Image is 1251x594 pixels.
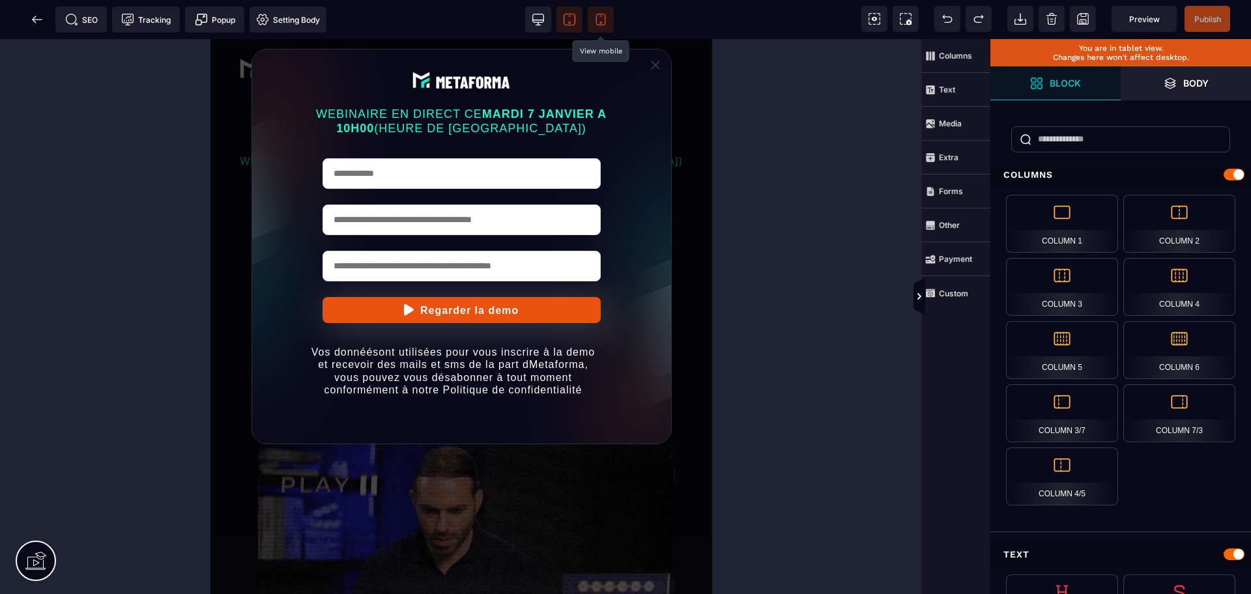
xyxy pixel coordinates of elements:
[1194,14,1221,24] span: Publish
[922,141,990,175] span: Extra
[1183,78,1209,88] strong: Body
[990,66,1121,100] span: Open Blocks
[256,13,320,26] span: Setting Body
[1006,258,1118,316] div: Column 3
[1129,14,1160,24] span: Preview
[1121,66,1251,100] span: Open Layers
[1006,195,1118,253] div: Column 1
[997,44,1244,53] p: You are in tablet view.
[939,119,962,128] strong: Media
[939,85,955,94] strong: Text
[435,16,455,36] a: Close
[922,242,990,276] span: Payment
[922,73,990,107] span: Text
[922,107,990,141] span: Media
[861,6,887,32] span: View components
[195,13,235,26] span: Popup
[893,6,919,32] span: Screenshot
[939,254,972,264] strong: Payment
[1112,6,1177,32] span: Preview
[939,186,963,196] strong: Forms
[966,6,992,32] span: Redo
[250,7,326,33] span: Favicon
[1070,6,1096,32] span: Save
[1123,195,1235,253] div: Column 2
[1039,6,1065,32] span: Clear
[939,152,958,162] strong: Extra
[1123,384,1235,442] div: Column 7/3
[997,53,1244,62] p: Changes here won't affect desktop.
[922,39,990,73] span: Columns
[588,7,614,33] span: View mobile
[1007,6,1033,32] span: Open Import Webpage
[126,68,400,96] b: MARDI 7 JANVIER A 10H00
[1123,321,1235,379] div: Column 6
[939,51,972,61] strong: Columns
[65,13,98,26] span: SEO
[990,163,1251,187] div: Columns
[939,289,968,298] strong: Custom
[990,543,1251,567] div: Text
[922,175,990,208] span: Forms
[922,208,990,242] span: Other
[939,220,960,230] strong: Other
[121,13,171,26] span: Tracking
[922,276,990,310] span: Custom Block
[525,7,551,33] span: View desktop
[1006,321,1118,379] div: Column 5
[1006,447,1118,505] div: Column 4/5
[24,7,50,33] span: Back
[55,7,107,33] span: Seo meta data
[1050,78,1081,88] strong: Block
[990,277,1003,317] span: Toggle Views
[101,307,388,356] span: Vos donnéésont utilisées pour vous inscrire à la demo et recevoir des mails et sms de la part dMe...
[112,7,180,33] span: Tracking code
[1185,6,1230,32] span: Save
[556,7,582,33] span: View tablet
[112,258,390,284] button: Regarder la demo
[73,65,429,100] text: WEBINAIRE EN DIRECT CE (HEURE DE [GEOGRAPHIC_DATA])
[185,7,244,33] span: Create Alert Modal
[1123,258,1235,316] div: Column 4
[934,6,960,32] span: Undo
[199,30,302,53] img: 074ec184fe1d2425f80d4b33d62ca662_abe9e435164421cb06e33ef15842a39e_e5ef653356713f0d7dd3797ab850248...
[1006,384,1118,442] div: Column 3/7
